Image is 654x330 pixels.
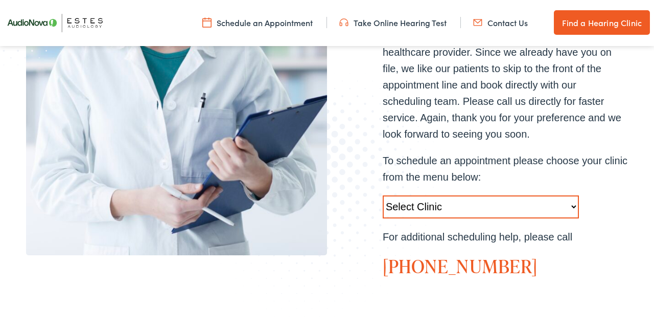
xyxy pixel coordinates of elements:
[554,10,650,35] a: Find a Hearing Clinic
[339,17,348,28] img: utility icon
[339,17,447,28] a: Take Online Hearing Test
[202,17,212,28] img: utility icon
[383,11,628,142] p: Thank you for choosing [PERSON_NAME] [MEDICAL_DATA] as your preferred hearing healthcare provider...
[202,17,313,28] a: Schedule an Appointment
[383,229,628,245] p: For additional scheduling help, please call
[473,17,528,28] a: Contact Us
[383,152,628,185] p: To schedule an appointment please choose your clinic from the menu below:
[383,253,538,279] a: [PHONE_NUMBER]
[473,17,482,28] img: utility icon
